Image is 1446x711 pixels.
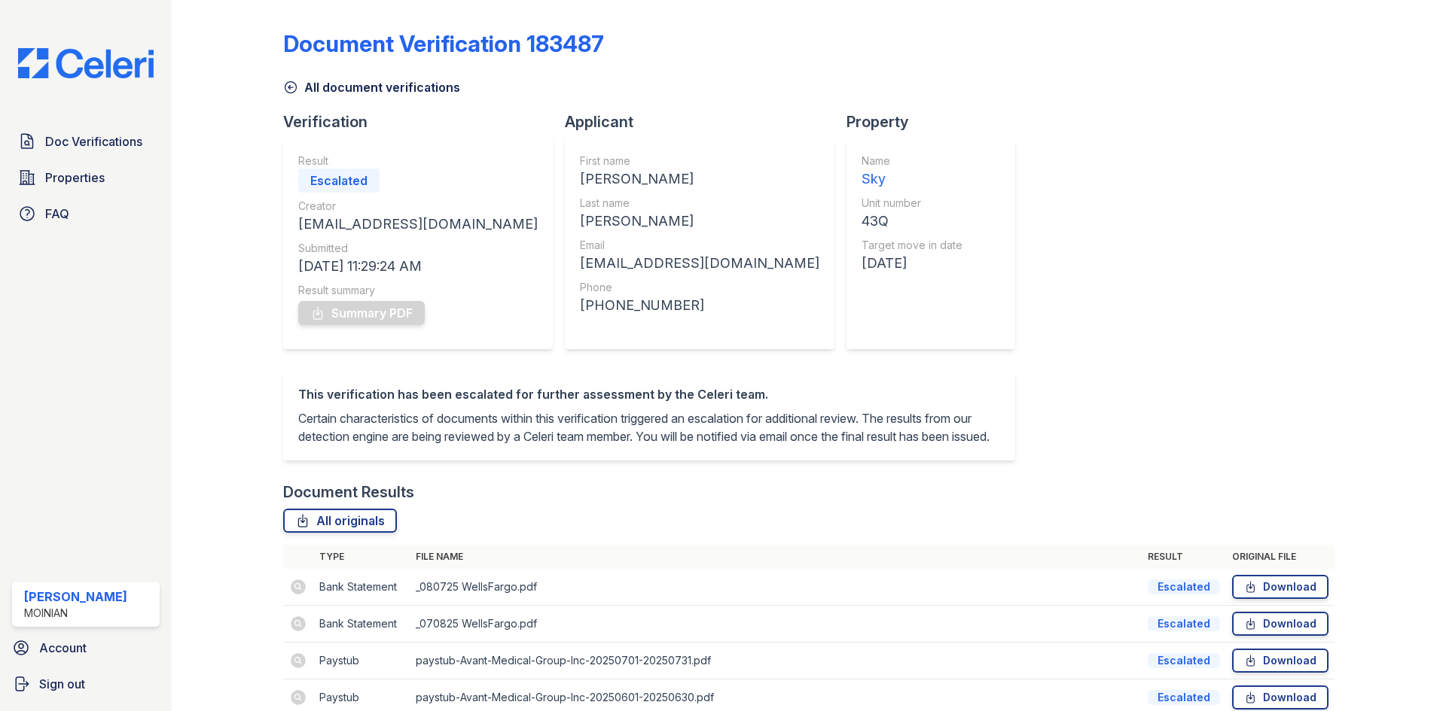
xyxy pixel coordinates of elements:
[580,153,819,169] div: First name
[862,169,962,190] div: Sky
[1232,685,1329,709] a: Download
[283,30,604,57] div: Document Verification 183487
[45,205,69,223] span: FAQ
[298,199,538,214] div: Creator
[283,482,414,503] div: Document Results
[1232,649,1329,673] a: Download
[298,256,538,277] div: [DATE] 11:29:24 AM
[580,169,819,190] div: [PERSON_NAME]
[862,153,962,190] a: Name Sky
[298,169,380,193] div: Escalated
[283,509,397,533] a: All originals
[298,214,538,235] div: [EMAIL_ADDRESS][DOMAIN_NAME]
[410,643,1142,679] td: paystub-Avant-Medical-Group-Inc-20250701-20250731.pdf
[283,78,460,96] a: All document verifications
[45,169,105,187] span: Properties
[847,111,1027,132] div: Property
[1232,575,1329,599] a: Download
[313,643,410,679] td: Paystub
[39,639,87,657] span: Account
[1232,612,1329,636] a: Download
[1148,579,1220,594] div: Escalated
[298,385,1000,403] div: This verification has been escalated for further assessment by the Celeri team.
[410,569,1142,606] td: _080725 WellsFargo.pdf
[12,163,160,193] a: Properties
[862,196,962,211] div: Unit number
[580,295,819,316] div: [PHONE_NUMBER]
[6,669,166,699] a: Sign out
[580,211,819,232] div: [PERSON_NAME]
[580,238,819,253] div: Email
[862,253,962,274] div: [DATE]
[298,153,538,169] div: Result
[298,409,1000,445] p: Certain characteristics of documents within this verification triggered an escalation for additio...
[24,588,127,606] div: [PERSON_NAME]
[313,545,410,569] th: Type
[580,196,819,211] div: Last name
[6,633,166,663] a: Account
[298,283,538,298] div: Result summary
[565,111,847,132] div: Applicant
[24,606,127,621] div: Moinian
[12,126,160,156] a: Doc Verifications
[45,132,142,150] span: Doc Verifications
[580,253,819,274] div: [EMAIL_ADDRESS][DOMAIN_NAME]
[313,606,410,643] td: Bank Statement
[12,199,160,229] a: FAQ
[1148,690,1220,705] div: Escalated
[862,238,962,253] div: Target move in date
[39,675,85,693] span: Sign out
[410,606,1142,643] td: _070825 WellsFargo.pdf
[6,48,166,78] img: CE_Logo_Blue-a8612792a0a2168367f1c8372b55b34899dd931a85d93a1a3d3e32e68fde9ad4.png
[1142,545,1226,569] th: Result
[283,111,565,132] div: Verification
[1226,545,1335,569] th: Original file
[410,545,1142,569] th: File name
[862,153,962,169] div: Name
[862,211,962,232] div: 43Q
[298,241,538,256] div: Submitted
[1148,616,1220,631] div: Escalated
[313,569,410,606] td: Bank Statement
[1148,653,1220,668] div: Escalated
[580,280,819,295] div: Phone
